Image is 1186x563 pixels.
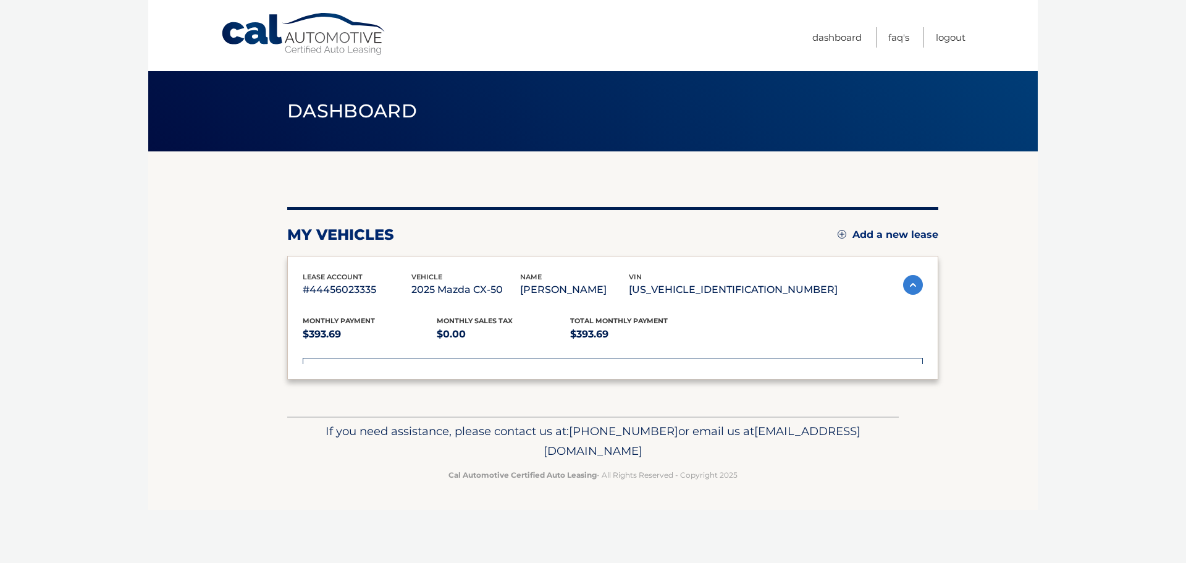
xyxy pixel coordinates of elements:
[812,27,862,48] a: Dashboard
[520,273,542,281] span: name
[570,326,704,343] p: $393.69
[303,281,411,298] p: #44456023335
[303,273,363,281] span: lease account
[838,230,846,239] img: add.svg
[411,281,520,298] p: 2025 Mazda CX-50
[569,424,678,438] span: [PHONE_NUMBER]
[936,27,965,48] a: Logout
[629,273,642,281] span: vin
[838,229,938,241] a: Add a new lease
[303,316,375,325] span: Monthly Payment
[295,468,891,481] p: - All Rights Reserved - Copyright 2025
[221,12,387,56] a: Cal Automotive
[287,226,394,244] h2: my vehicles
[437,326,571,343] p: $0.00
[411,273,442,281] span: vehicle
[570,316,668,325] span: Total Monthly Payment
[303,326,437,343] p: $393.69
[287,99,417,122] span: Dashboard
[448,470,597,480] strong: Cal Automotive Certified Auto Leasing
[520,281,629,298] p: [PERSON_NAME]
[295,421,891,461] p: If you need assistance, please contact us at: or email us at
[544,424,860,458] span: [EMAIL_ADDRESS][DOMAIN_NAME]
[903,275,923,295] img: accordion-active.svg
[629,281,838,298] p: [US_VEHICLE_IDENTIFICATION_NUMBER]
[437,316,513,325] span: Monthly sales Tax
[888,27,909,48] a: FAQ's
